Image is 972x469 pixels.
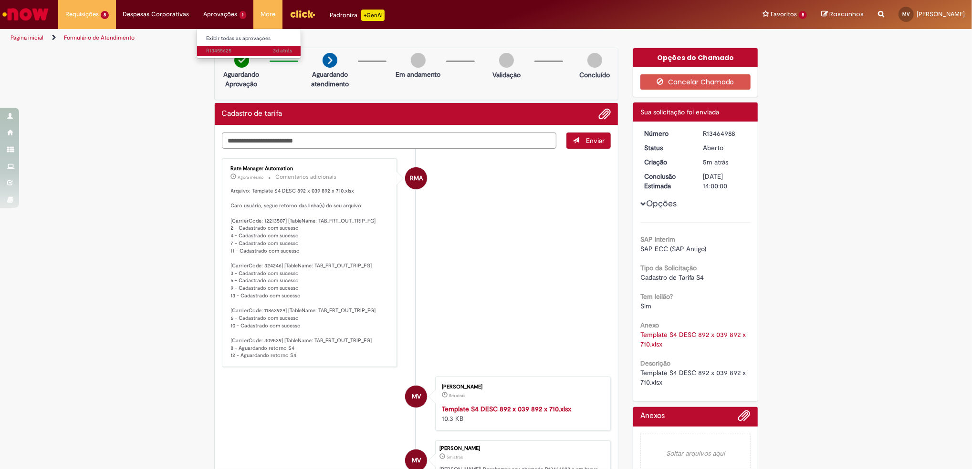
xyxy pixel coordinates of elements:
div: Mateus Marinho Vian [405,386,427,408]
a: Página inicial [10,34,43,41]
a: Exibir todas as aprovações [197,33,302,44]
img: click_logo_yellow_360x200.png [290,7,315,21]
time: 28/08/2025 08:06:59 [273,47,293,54]
span: Template S4 DESC 892 x 039 892 x 710.xlsx [640,368,748,387]
span: RMA [410,167,423,190]
span: 1 [240,11,247,19]
img: ServiceNow [1,5,50,24]
b: Descrição [640,359,670,367]
span: [PERSON_NAME] [917,10,965,18]
img: img-circle-grey.png [411,53,426,68]
a: Formulário de Atendimento [64,34,135,41]
a: Download de Template S4 DESC 892 x 039 892 x 710.xlsx [640,330,748,348]
span: 8 [799,11,807,19]
span: Sua solicitação foi enviada [640,108,719,116]
span: 5m atrás [447,454,463,460]
p: Arquivo: Template S4 DESC 892 x 039 892 x 710.xlsx Caro usuário, segue retorno das linha(s) do se... [231,187,390,359]
dt: Criação [637,157,696,167]
dt: Status [637,143,696,153]
span: Sim [640,302,651,310]
div: 30/08/2025 12:32:22 [703,157,747,167]
div: R13464988 [703,129,747,138]
h2: Anexos [640,412,665,420]
b: Anexo [640,321,659,329]
time: 30/08/2025 12:32:17 [449,393,465,398]
div: Opções do Chamado [633,48,758,67]
img: check-circle-green.png [234,53,249,68]
button: Adicionar anexos [738,409,751,427]
div: [PERSON_NAME] [442,384,601,390]
ul: Trilhas de página [7,29,641,47]
p: Aguardando atendimento [307,70,353,89]
button: Enviar [566,133,611,149]
b: SAP Interim [640,235,675,244]
span: 5m atrás [449,393,465,398]
a: Rascunhos [821,10,864,19]
span: More [261,10,275,19]
img: img-circle-grey.png [499,53,514,68]
button: Adicionar anexos [598,108,611,120]
dt: Número [637,129,696,138]
p: Concluído [579,70,610,80]
div: [DATE] 14:00:00 [703,172,747,191]
a: Aberto R13455625 : [197,46,302,56]
img: img-circle-grey.png [587,53,602,68]
span: MV [902,11,910,17]
span: 5m atrás [703,158,728,166]
span: R13455625 [207,47,293,55]
div: Aberto [703,143,747,153]
span: Despesas Corporativas [123,10,189,19]
time: 30/08/2025 12:36:51 [238,174,264,180]
p: Em andamento [396,70,440,79]
time: 30/08/2025 12:32:22 [447,454,463,460]
span: Requisições [65,10,99,19]
ul: Aprovações [197,29,302,59]
span: 8 [101,11,109,19]
div: [PERSON_NAME] [439,446,606,451]
p: Aguardando Aprovação [219,70,265,89]
span: SAP ECC (SAP Antigo) [640,245,706,253]
dt: Conclusão Estimada [637,172,696,191]
button: Cancelar Chamado [640,74,751,90]
b: Tem leilão? [640,292,673,301]
img: arrow-next.png [323,53,337,68]
span: MV [412,385,421,408]
h2: Cadastro de tarifa Histórico de tíquete [222,110,282,118]
div: Rate Manager Automation [231,166,390,172]
textarea: Digite sua mensagem aqui... [222,133,557,149]
span: Rascunhos [829,10,864,19]
div: Padroniza [330,10,385,21]
span: Aprovações [204,10,238,19]
span: Agora mesmo [238,174,264,180]
p: +GenAi [361,10,385,21]
span: Favoritos [771,10,797,19]
div: 10.3 KB [442,404,601,423]
time: 30/08/2025 12:32:22 [703,158,728,166]
p: Validação [492,70,521,80]
span: Cadastro de Tarifa S4 [640,273,704,282]
span: 3d atrás [273,47,293,54]
a: Template S4 DESC 892 x 039 892 x 710.xlsx [442,405,571,413]
small: Comentários adicionais [276,173,337,181]
div: Rate Manager Automation [405,167,427,189]
span: Enviar [586,136,605,145]
b: Tipo da Solicitação [640,264,697,272]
